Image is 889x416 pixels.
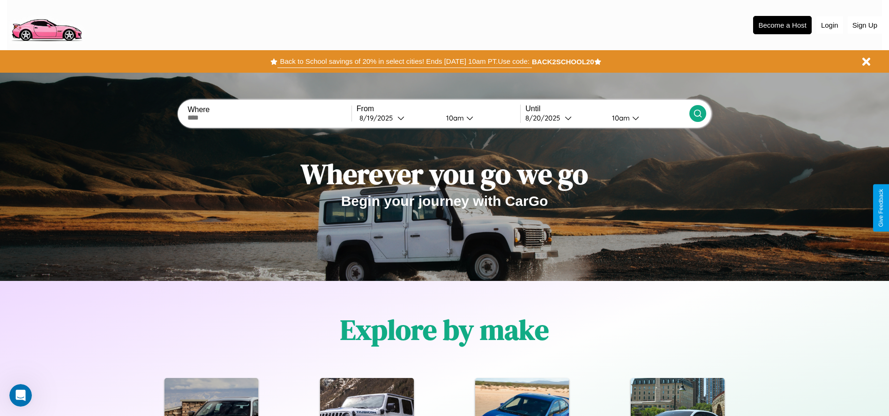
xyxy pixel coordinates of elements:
[357,113,439,123] button: 8/19/2025
[878,189,884,227] div: Give Feedback
[525,113,565,122] div: 8 / 20 / 2025
[441,113,466,122] div: 10am
[277,55,531,68] button: Back to School savings of 20% in select cities! Ends [DATE] 10am PT.Use code:
[359,113,397,122] div: 8 / 19 / 2025
[340,310,549,349] h1: Explore by make
[7,5,86,44] img: logo
[532,58,594,66] b: BACK2SCHOOL20
[607,113,632,122] div: 10am
[753,16,812,34] button: Become a Host
[357,105,520,113] label: From
[187,106,351,114] label: Where
[816,16,843,34] button: Login
[525,105,689,113] label: Until
[439,113,521,123] button: 10am
[848,16,882,34] button: Sign Up
[9,384,32,407] iframe: Intercom live chat
[605,113,689,123] button: 10am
